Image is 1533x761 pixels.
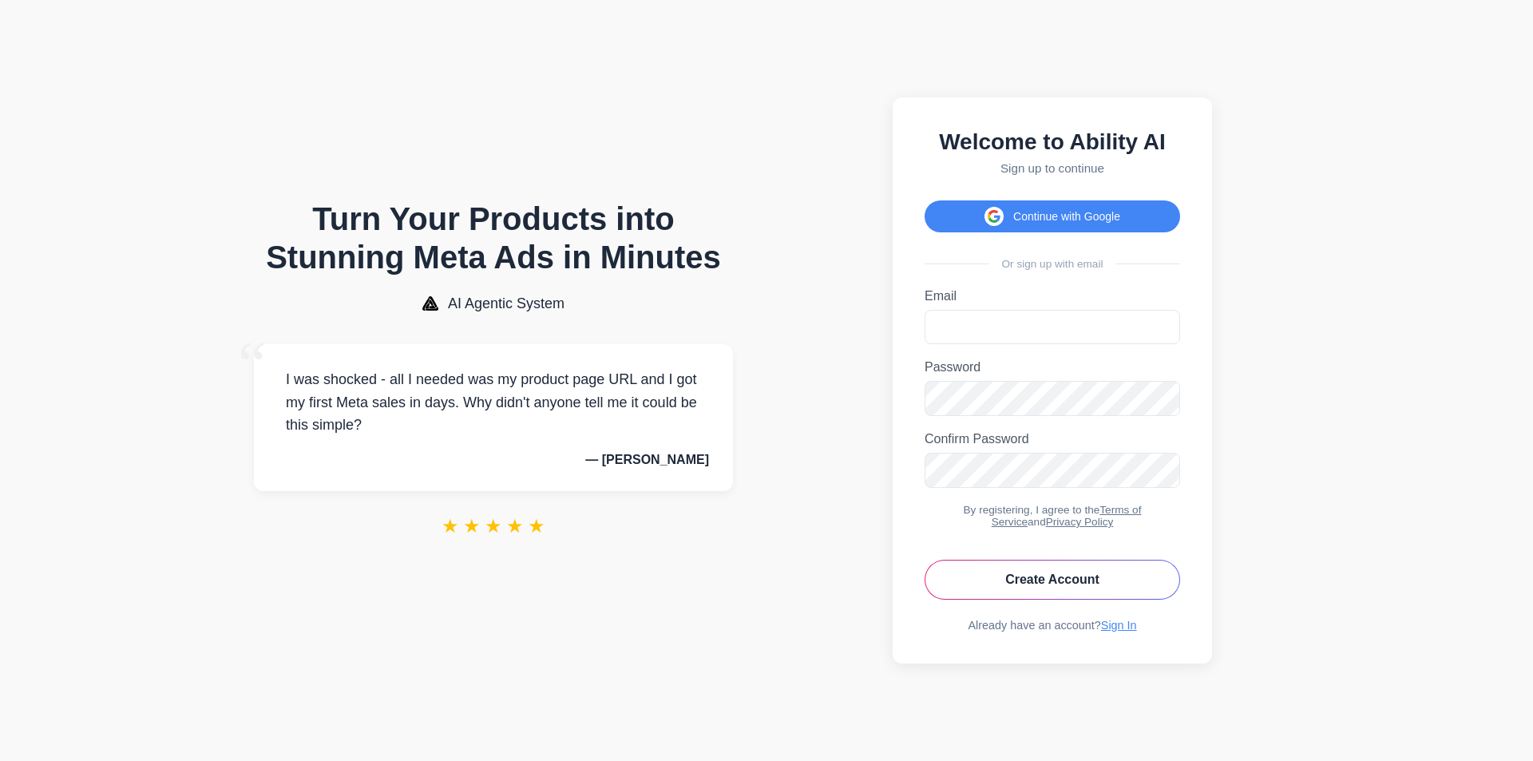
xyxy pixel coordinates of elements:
[925,360,1180,375] label: Password
[485,515,502,537] span: ★
[238,328,267,401] span: “
[925,619,1180,632] div: Already have an account?
[925,200,1180,232] button: Continue with Google
[254,200,733,276] h1: Turn Your Products into Stunning Meta Ads in Minutes
[528,515,545,537] span: ★
[278,453,709,467] p: — [PERSON_NAME]
[925,258,1180,270] div: Or sign up with email
[442,515,459,537] span: ★
[448,295,564,312] span: AI Agentic System
[925,289,1180,303] label: Email
[992,504,1142,528] a: Terms of Service
[1046,516,1114,528] a: Privacy Policy
[925,129,1180,155] h2: Welcome to Ability AI
[925,161,1180,175] p: Sign up to continue
[925,560,1180,600] button: Create Account
[463,515,481,537] span: ★
[422,296,438,311] img: AI Agentic System Logo
[506,515,524,537] span: ★
[925,432,1180,446] label: Confirm Password
[1101,619,1137,632] a: Sign In
[925,504,1180,528] div: By registering, I agree to the and
[278,368,709,437] p: I was shocked - all I needed was my product page URL and I got my first Meta sales in days. Why d...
